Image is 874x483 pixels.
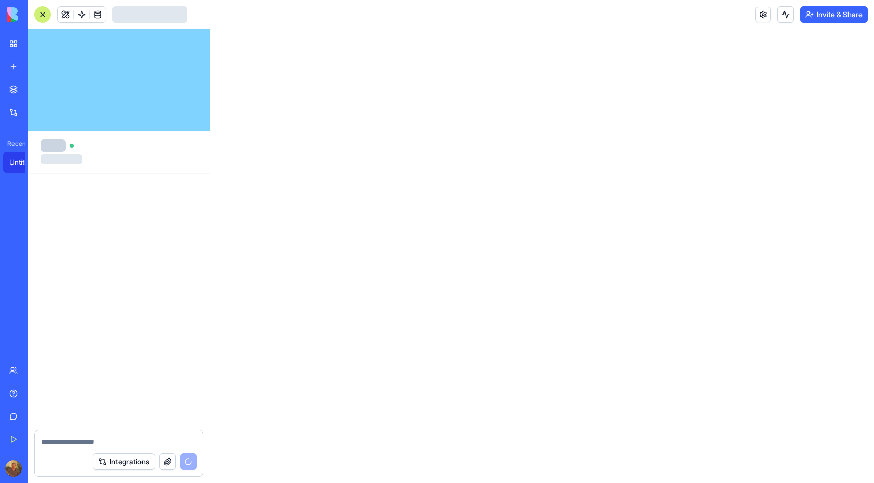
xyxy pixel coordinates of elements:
[93,453,155,470] button: Integrations
[9,157,38,168] div: Untitled App
[800,6,868,23] button: Invite & Share
[3,152,45,173] a: Untitled App
[3,139,25,148] span: Recent
[7,7,72,22] img: logo
[5,460,22,477] img: ACg8ocJ91c7Ov6f0BDImijc5izaKjZeyTM43D29Wd_gSM26BV1bWustSHA=s96-c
